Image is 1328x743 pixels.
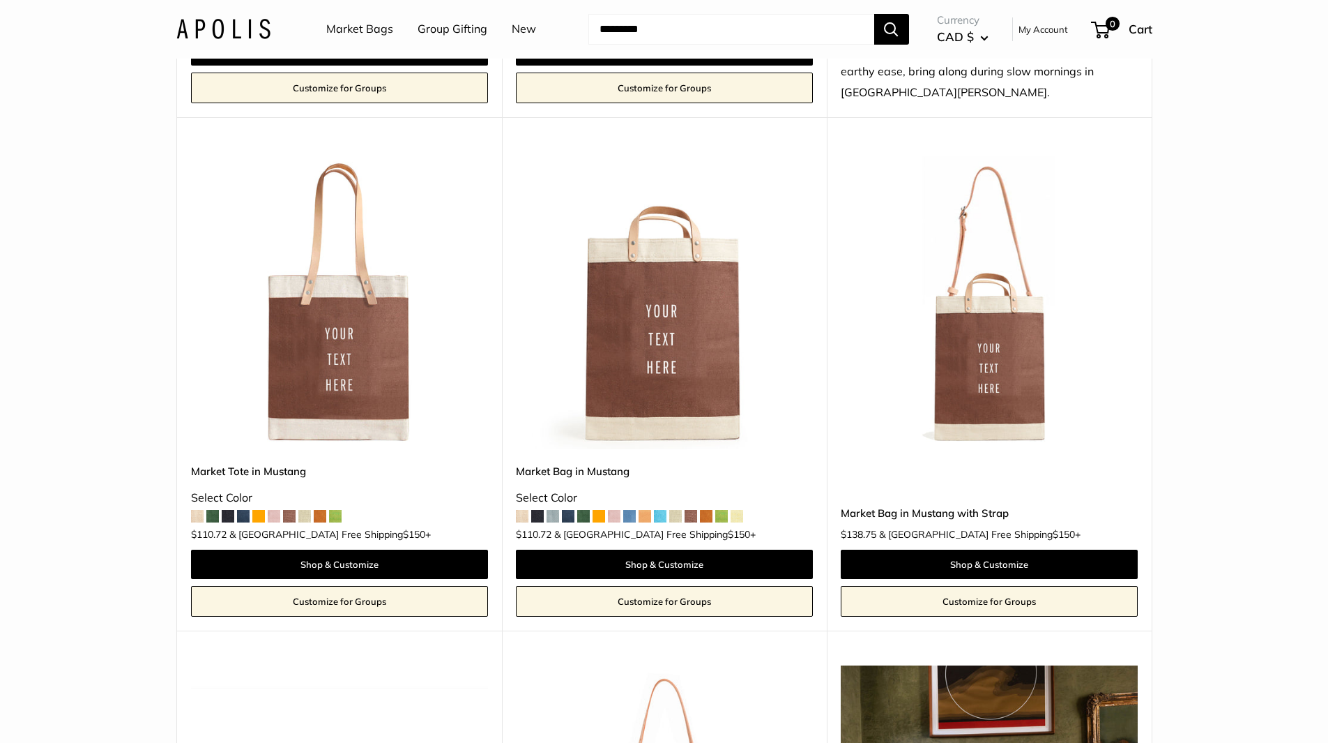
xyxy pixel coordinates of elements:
a: Customize for Groups [516,73,813,103]
input: Search... [588,14,874,45]
a: Shop & Customize [516,550,813,579]
a: Customize for Groups [191,586,488,617]
span: 0 [1105,17,1119,31]
a: Market Tote in Mustang [191,463,488,479]
a: Market Bag in MustangMarket Bag in Mustang [516,152,813,449]
a: Customize for Groups [191,73,488,103]
span: & [GEOGRAPHIC_DATA] Free Shipping + [554,530,756,539]
div: Select Color [516,488,813,509]
div: Mustang is a rich chocolate mousse brown — a touch of earthy ease, bring along during slow mornin... [841,40,1138,103]
button: CAD $ [937,26,989,48]
a: Market Bag in Mustang with StrapMarket Bag in Mustang with Strap [841,152,1138,449]
span: CAD $ [937,29,974,44]
img: Apolis [176,19,270,39]
span: $150 [728,528,750,541]
span: $138.75 [841,530,876,539]
a: 0 Cart [1092,18,1152,40]
span: & [GEOGRAPHIC_DATA] Free Shipping + [879,530,1081,539]
span: & [GEOGRAPHIC_DATA] Free Shipping + [229,530,431,539]
span: $110.72 [191,530,227,539]
span: $150 [1053,528,1075,541]
a: Market Bag in Mustang [516,463,813,479]
a: My Account [1018,21,1068,38]
span: $150 [403,528,425,541]
img: Market Bag in Mustang [516,152,813,449]
a: Shop & Customize [841,550,1138,579]
img: Market Bag in Mustang with Strap [841,152,1138,449]
a: Market Bags [326,19,393,40]
a: Market Tote in MustangMarket Tote in Mustang [191,152,488,449]
a: New [512,19,536,40]
span: Cart [1129,22,1152,36]
a: Group Gifting [418,19,487,40]
a: Shop & Customize [191,550,488,579]
a: Customize for Groups [516,586,813,617]
span: Currency [937,10,989,30]
a: Market Bag in Mustang with Strap [841,505,1138,521]
div: Select Color [191,488,488,509]
img: Market Tote in Mustang [191,152,488,449]
button: Search [874,14,909,45]
span: $110.72 [516,530,551,539]
a: Customize for Groups [841,586,1138,617]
